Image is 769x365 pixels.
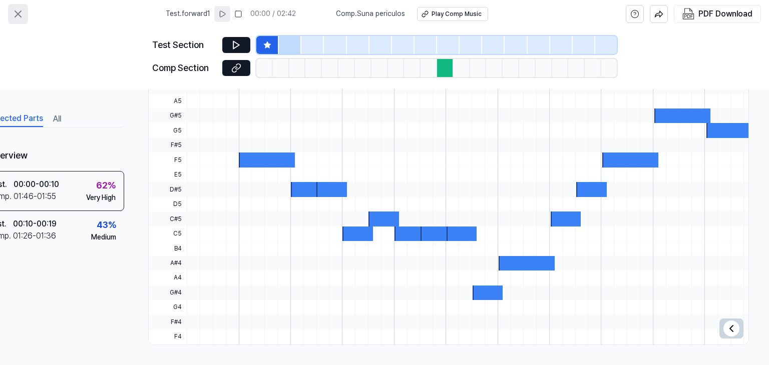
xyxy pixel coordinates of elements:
div: 00:00 / 02:42 [250,9,296,19]
svg: help [630,9,639,19]
span: Test . forward1 [166,9,210,19]
span: F#5 [149,138,187,152]
div: 01:46 - 01:55 [14,190,56,202]
span: F5 [149,152,187,167]
span: C#5 [149,211,187,226]
span: G#5 [149,108,187,123]
div: Comp Section [152,61,216,75]
span: A4 [149,270,187,285]
div: 62 % [96,178,116,192]
img: share [654,9,663,18]
span: G5 [149,123,187,137]
button: PDF Download [680,5,754,22]
span: F4 [149,329,187,344]
button: All [53,111,61,127]
span: Comp . Suna periculos [336,9,405,19]
button: help [626,5,644,23]
span: B4 [149,241,187,255]
div: Play Comp Music [432,10,482,18]
img: PDF Download [682,8,694,20]
span: A#4 [149,256,187,270]
div: 01:26 - 01:36 [13,230,56,242]
span: D5 [149,197,187,211]
span: G#4 [149,285,187,300]
div: 00:10 - 00:19 [13,218,57,230]
span: D#5 [149,182,187,196]
div: PDF Download [698,7,752,20]
div: Very High [86,192,116,202]
div: 00:00 - 00:10 [14,178,59,190]
div: Medium [91,232,116,242]
span: G4 [149,300,187,314]
span: C5 [149,226,187,241]
span: F#4 [149,315,187,329]
span: A5 [149,94,187,108]
button: Play Comp Music [417,7,488,21]
span: E5 [149,167,187,182]
div: 43 % [97,218,116,232]
div: Test Section [152,38,216,52]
